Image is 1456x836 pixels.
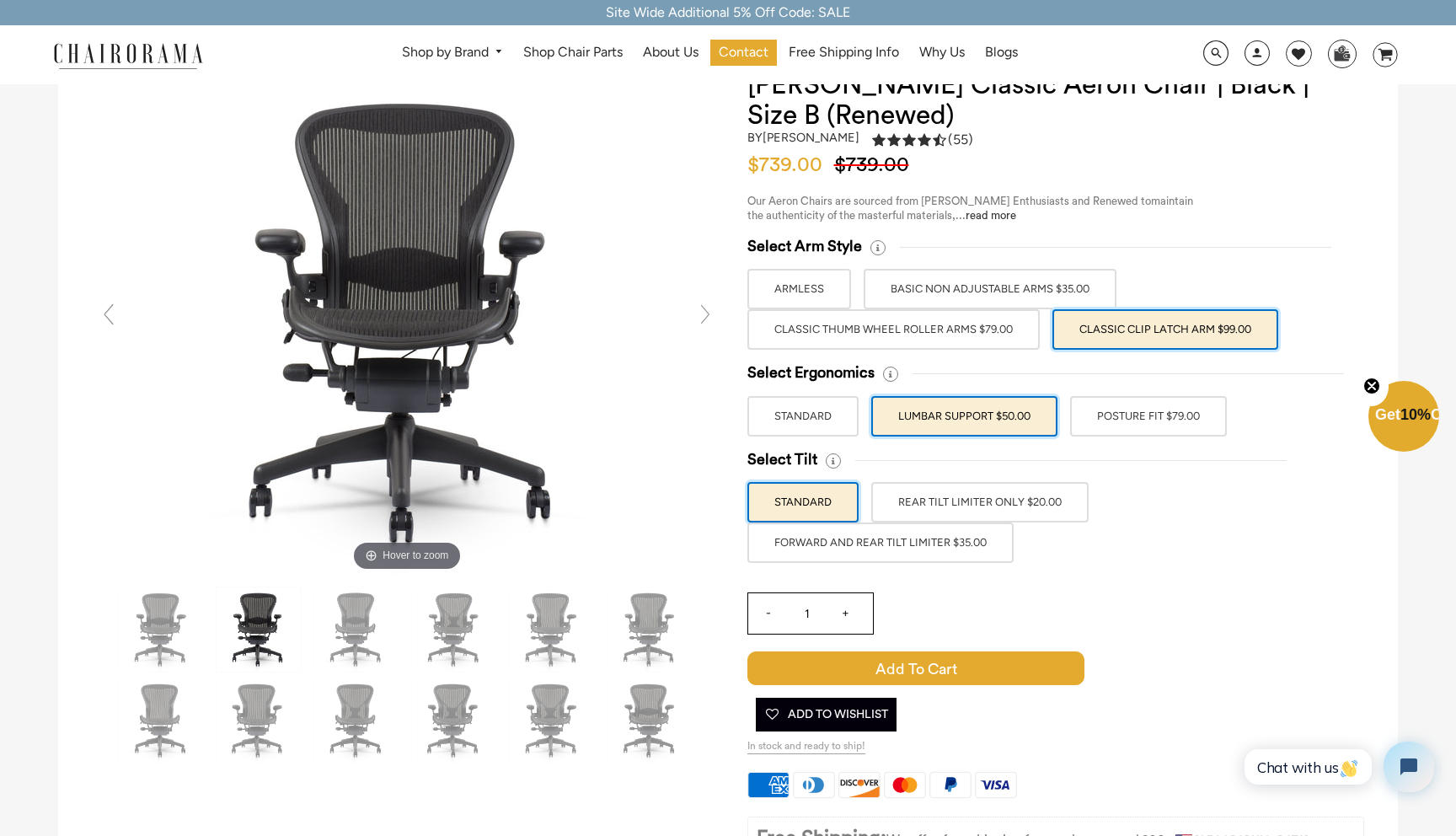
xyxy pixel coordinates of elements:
span: Our Aeron Chairs are sourced from [PERSON_NAME] Enthusiasts and Renewed to [747,196,1151,206]
nav: DesktopNavigation [284,40,1136,71]
img: DSC_4246_grande.jpg [154,70,660,576]
label: STANDARD [747,482,859,522]
a: Hover to zoom [154,313,660,330]
span: 10% [1400,406,1431,423]
input: + [826,593,866,634]
a: 4.5 rating (55 votes) [872,131,973,153]
input: - [748,593,789,634]
img: Herman Miller Classic Aeron Chair | Black | Size B (Renewed) - chairorama [314,678,399,763]
a: read more [966,210,1016,221]
span: Select Tilt [747,450,817,469]
label: STANDARD [747,396,859,437]
img: Herman Miller Classic Aeron Chair | Black | Size B (Renewed) - chairorama [510,587,594,672]
span: $739.00 [747,155,831,175]
span: Contact [719,44,768,62]
img: chairorama [44,40,212,70]
img: Herman Miller Classic Aeron Chair [608,678,692,763]
img: Herman Miller Classic Aeron Chair | Black | Size B (Renewed) - chairorama [510,678,594,763]
button: Close teaser [1355,367,1389,406]
label: REAR TILT LIMITER ONLY $20.00 [871,482,1089,522]
div: 4.5 rating (55 votes) [872,131,973,148]
span: Free Shipping Info [789,44,899,62]
a: Free Shipping Info [780,40,907,66]
span: Blogs [985,44,1018,62]
img: Herman Miller Classic Aeron Chair | Black | Size B (Renewed) - chairorama [608,587,692,672]
button: Add to Cart [747,651,1180,685]
img: Herman Miller Classic Aeron Chair | Black | Size B (Renewed) - chairorama [217,678,301,763]
label: Classic Thumb Wheel Roller Arms $79.00 [747,309,1040,350]
span: Add To Wishlist [764,698,888,731]
span: Select Arm Style [747,237,862,256]
img: WhatsApp_Image_2024-07-12_at_16.23.01.webp [1329,40,1355,66]
a: Shop by Brand [393,40,512,66]
iframe: Tidio Chat [1226,727,1448,807]
label: POSTURE FIT $79.00 [1070,396,1227,437]
img: Herman Miller Classic Aeron Chair | Black | Size B (Renewed) - chairorama [314,587,399,672]
img: Herman Miller Classic Aeron Chair | Black | Size B (Renewed) - chairorama [119,587,203,672]
label: LUMBAR SUPPORT $50.00 [871,396,1057,437]
span: Get Off [1375,406,1453,423]
h2: by [747,131,859,145]
label: BASIC NON ADJUSTABLE ARMS $35.00 [864,269,1116,309]
span: About Us [643,44,699,62]
span: Add to Cart [747,651,1084,685]
label: ARMLESS [747,269,851,309]
span: Select Ergonomics [747,363,875,383]
img: Herman Miller Classic Aeron Chair | Black | Size B (Renewed) - chairorama [119,678,203,763]
a: Blogs [977,40,1026,66]
span: $739.00 [834,155,918,175]
button: Add To Wishlist [756,698,897,731]
img: Herman Miller Classic Aeron Chair | Black | Size B (Renewed) - chairorama [412,678,496,763]
a: About Us [634,40,707,66]
h1: [PERSON_NAME] Classic Aeron Chair | Black | Size B (Renewed) [747,70,1364,131]
a: [PERSON_NAME] [763,130,859,145]
a: Contact [710,40,777,66]
a: Shop Chair Parts [515,40,631,66]
div: Get10%OffClose teaser [1368,383,1439,453]
label: FORWARD AND REAR TILT LIMITER $35.00 [747,522,1014,563]
span: Shop Chair Parts [523,44,623,62]
span: In stock and ready to ship! [747,740,865,754]
a: Why Us [911,40,973,66]
img: Herman Miller Classic Aeron Chair | Black | Size B (Renewed) - chairorama [217,587,301,672]
span: Why Us [919,44,965,62]
label: Classic Clip Latch Arm $99.00 [1052,309,1278,350]
span: (55) [948,131,973,149]
img: Herman Miller Classic Aeron Chair | Black | Size B (Renewed) - chairorama [412,587,496,672]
